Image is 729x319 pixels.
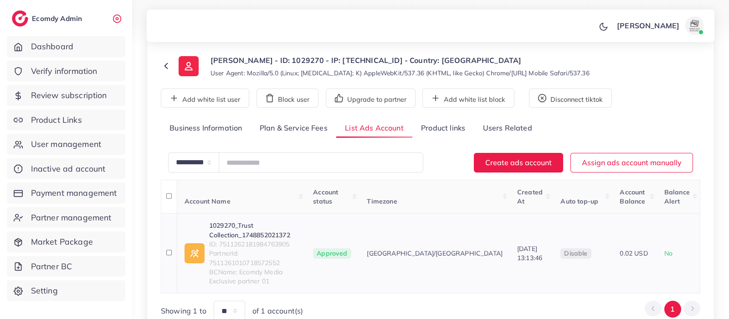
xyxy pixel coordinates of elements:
a: Setting [7,280,125,301]
span: [GEOGRAPHIC_DATA]/[GEOGRAPHIC_DATA] [367,249,503,258]
span: Review subscription [31,89,107,101]
span: of 1 account(s) [252,306,303,316]
span: Inactive ad account [31,163,106,175]
span: Balance Alert [664,188,690,205]
a: User management [7,134,125,155]
span: No [664,249,673,257]
span: Account Balance [620,188,645,205]
button: Block user [257,89,318,108]
span: Verify information [31,65,98,77]
a: Inactive ad account [7,158,125,179]
span: 0.02 USD [620,249,647,257]
small: User Agent: Mozilla/5.0 (Linux; [MEDICAL_DATA]; K) AppleWebKit/537.36 (KHTML, like Gecko) Chrome/... [210,68,590,78]
a: Market Package [7,231,125,252]
h2: Ecomdy Admin [32,14,84,23]
a: Partner BC [7,256,125,277]
a: Product links [412,119,474,138]
span: Market Package [31,236,93,248]
a: Product Links [7,110,125,131]
span: Dashboard [31,41,73,52]
button: Disconnect tiktok [529,89,612,108]
a: logoEcomdy Admin [12,10,84,26]
button: Upgrade to partner [326,89,416,108]
span: Product Links [31,114,82,126]
span: BCName: Ecomdy Media Exclusive partner 01 [209,267,298,286]
a: Review subscription [7,85,125,106]
button: Add white list user [161,89,249,108]
button: Create ads account [474,153,563,173]
a: Partner management [7,207,125,228]
p: [PERSON_NAME] [617,20,679,31]
span: PartnerId: 7511261010718572552 [209,249,298,267]
span: User management [31,138,101,150]
span: Payment management [31,187,117,199]
a: Business Information [161,119,251,138]
img: avatar [685,16,703,35]
a: List Ads Account [336,119,412,138]
span: Auto top-up [560,197,598,205]
img: ic-ad-info.7fc67b75.svg [185,243,205,263]
span: Setting [31,285,58,297]
a: Users Related [474,119,540,138]
a: [PERSON_NAME]avatar [612,16,707,35]
a: Payment management [7,183,125,204]
p: [PERSON_NAME] - ID: 1029270 - IP: [TECHNICAL_ID] - Country: [GEOGRAPHIC_DATA] [210,55,590,66]
button: Go to page 1 [664,301,681,318]
button: Add white list block [422,89,514,108]
span: Partner BC [31,261,72,272]
span: Account status [313,188,338,205]
span: Created At [517,188,543,205]
ul: Pagination [645,301,700,318]
span: Showing 1 to [161,306,206,316]
span: ID: 7511262181984763905 [209,240,298,249]
span: Timezone [367,197,397,205]
span: Account Name [185,197,231,205]
a: 1029270_Trust Collection_1748852021372 [209,221,298,240]
button: Assign ads account manually [570,153,693,173]
span: Approved [313,248,351,259]
a: Plan & Service Fees [251,119,336,138]
img: logo [12,10,28,26]
span: [DATE] 13:13:46 [517,245,542,262]
a: Dashboard [7,36,125,57]
a: Verify information [7,61,125,82]
span: Partner management [31,212,112,224]
img: ic-user-info.36bf1079.svg [179,56,199,76]
span: disable [564,249,587,257]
